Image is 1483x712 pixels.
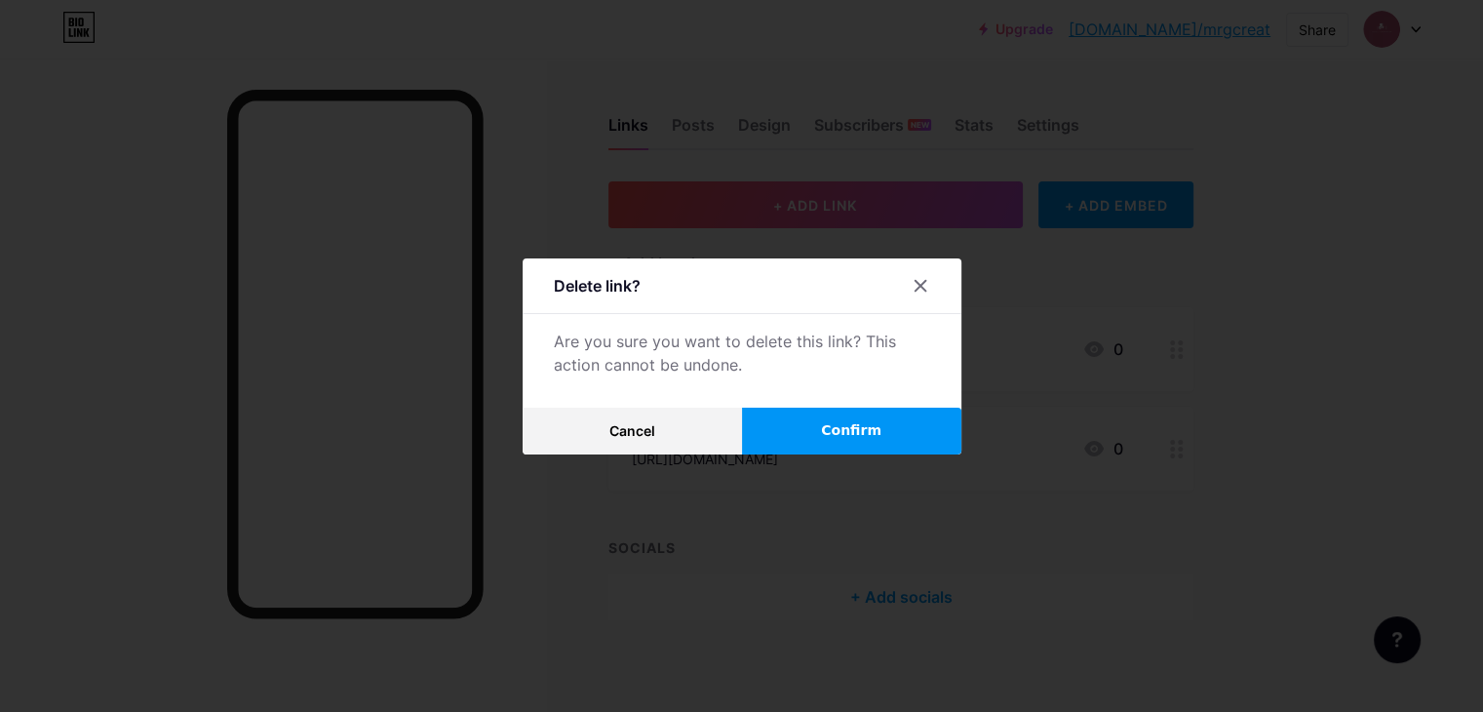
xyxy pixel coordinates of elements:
[554,330,930,376] div: Are you sure you want to delete this link? This action cannot be undone.
[554,274,641,297] div: Delete link?
[609,422,655,439] span: Cancel
[523,408,742,455] button: Cancel
[742,408,961,455] button: Confirm
[821,420,881,441] span: Confirm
